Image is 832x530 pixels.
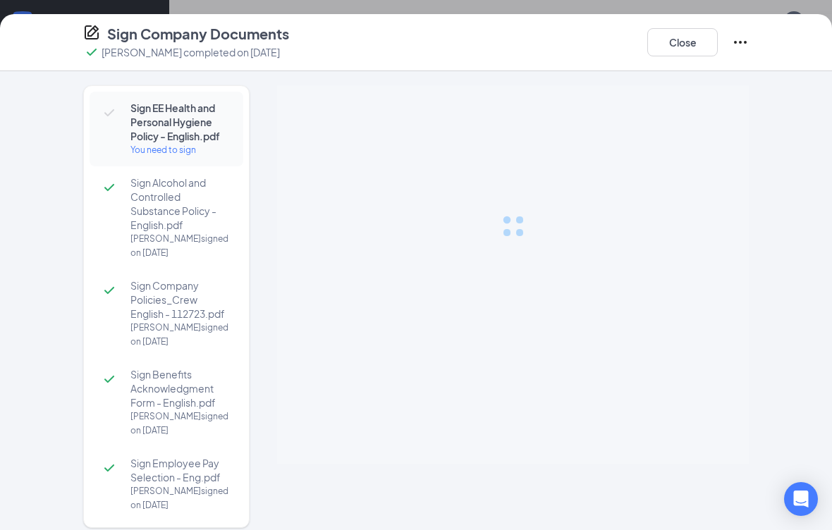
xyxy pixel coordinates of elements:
div: Open Intercom Messenger [784,482,818,516]
span: Sign Benefits Acknowledgment Form - English.pdf [130,367,229,409]
span: Sign Employee Pay Selection - Eng.pdf [130,456,229,484]
h4: Sign Company Documents [107,24,289,44]
div: You need to sign [130,143,229,157]
p: [PERSON_NAME] completed on [DATE] [102,45,280,59]
div: [PERSON_NAME] signed on [DATE] [130,321,229,349]
div: [PERSON_NAME] signed on [DATE] [130,232,229,260]
span: Sign EE Health and Personal Hygiene Policy - English.pdf [130,101,229,143]
span: Sign Alcohol and Controlled Substance Policy - English.pdf [130,175,229,232]
svg: CompanyDocumentIcon [83,24,100,41]
svg: Checkmark [101,179,118,196]
button: Close [647,28,718,56]
svg: Checkmark [101,282,118,299]
div: [PERSON_NAME] signed on [DATE] [130,409,229,438]
span: Sign Company Policies_Crew English - 112723.pdf [130,278,229,321]
div: [PERSON_NAME] signed on [DATE] [130,484,229,512]
svg: Checkmark [101,371,118,388]
svg: Ellipses [732,34,749,51]
svg: Checkmark [101,460,118,476]
svg: Checkmark [101,104,118,121]
svg: Checkmark [83,44,100,61]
